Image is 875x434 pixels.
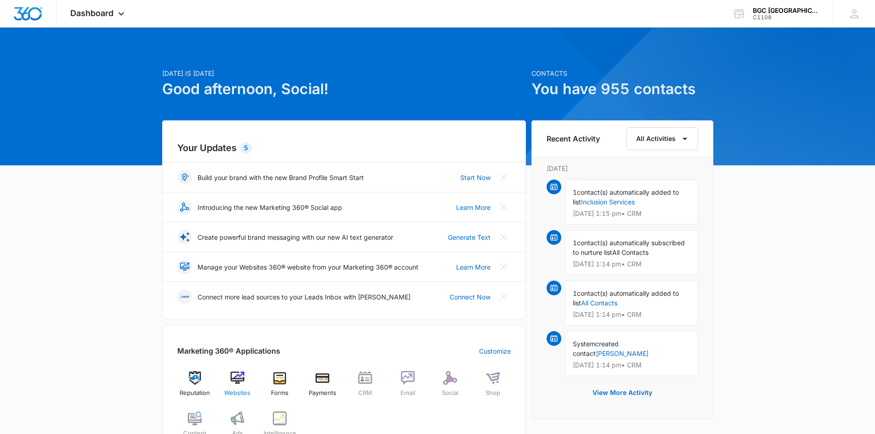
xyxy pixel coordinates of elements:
p: Introducing the new Marketing 360® Social app [198,203,342,212]
p: Contacts [531,68,713,78]
a: CRM [348,371,383,404]
div: account name [753,7,820,14]
a: Forms [262,371,298,404]
a: Websites [220,371,255,404]
p: Manage your Websites 360® website from your Marketing 360® account [198,262,418,272]
span: Reputation [180,389,210,398]
button: Close [496,230,511,244]
p: [DATE] 1:14 pm • CRM [573,311,690,318]
a: Inclusion Services [581,198,635,206]
span: contact(s) automatically subscribed to nurture list [573,239,685,256]
span: Dashboard [70,8,113,18]
span: created contact [573,340,619,357]
a: Customize [479,346,511,356]
a: Email [390,371,425,404]
p: [DATE] 1:14 pm • CRM [573,362,690,368]
a: Connect Now [450,292,491,302]
button: Close [496,259,511,274]
span: contact(s) automatically added to list [573,289,679,307]
button: Close [496,200,511,214]
h1: Good afternoon, Social! [162,78,526,100]
span: Websites [224,389,250,398]
a: [PERSON_NAME] [596,349,649,357]
a: Learn More [456,203,491,212]
p: [DATE] is [DATE] [162,68,526,78]
a: Learn More [456,262,491,272]
p: Create powerful brand messaging with our new AI text generator [198,232,393,242]
h2: Your Updates [177,141,511,155]
span: 1 [573,188,577,196]
h6: Recent Activity [547,133,600,144]
button: Close [496,170,511,185]
p: [DATE] [547,163,698,173]
a: Reputation [177,371,213,404]
a: Start Now [460,173,491,182]
button: View More Activity [583,382,661,404]
span: 1 [573,289,577,297]
p: [DATE] 1:14 pm • CRM [573,261,690,267]
a: Payments [305,371,340,404]
span: Forms [271,389,288,398]
button: All Activities [627,127,698,150]
p: Build your brand with the new Brand Profile Smart Start [198,173,364,182]
h2: Marketing 360® Applications [177,345,280,356]
span: 1 [573,239,577,247]
span: Social [442,389,458,398]
p: Connect more lead sources to your Leads Inbox with [PERSON_NAME] [198,292,411,302]
span: contact(s) automatically added to list [573,188,679,206]
a: All Contacts [581,299,617,307]
a: Generate Text [448,232,491,242]
p: [DATE] 1:15 pm • CRM [573,210,690,217]
span: Email [401,389,415,398]
span: CRM [358,389,372,398]
span: Payments [309,389,336,398]
span: Shop [485,389,500,398]
h1: You have 955 contacts [531,78,713,100]
a: Shop [475,371,511,404]
div: 5 [240,142,252,153]
div: account id [753,14,820,21]
span: All Contacts [612,248,649,256]
button: Close [496,289,511,304]
span: System [573,340,595,348]
a: Social [433,371,468,404]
